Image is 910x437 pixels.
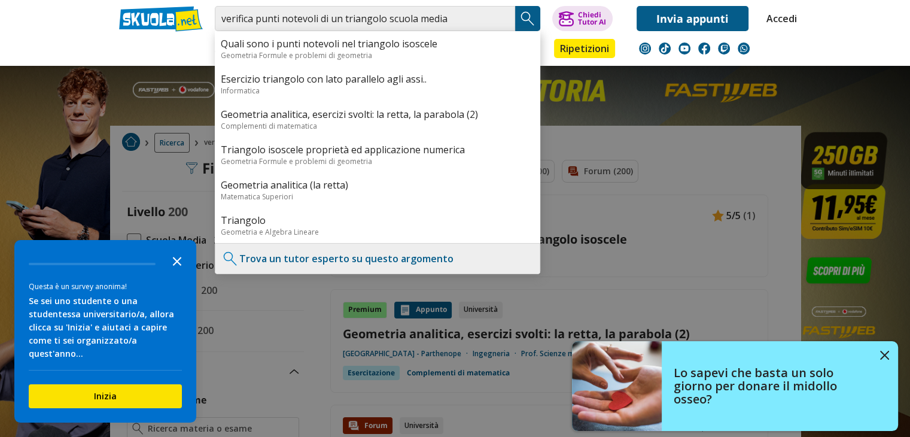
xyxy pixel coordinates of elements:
a: Accedi [766,6,792,31]
div: Se sei uno studente o una studentessa universitario/a, allora clicca su 'Inizia' e aiutaci a capi... [29,295,182,360]
a: Triangolo isoscele proprietà ed applicazione numerica [221,143,534,156]
img: Trova un tutor esperto [221,250,239,268]
input: Cerca appunti, riassunti o versioni [215,6,515,31]
img: close [880,351,889,360]
div: Questa è un survey anonima! [29,281,182,292]
img: youtube [678,43,690,54]
img: tiktok [659,43,671,54]
button: Search Button [515,6,540,31]
button: ChiediTutor AI [552,6,613,31]
div: Informatica [221,86,534,96]
div: Geometria e Algebra Lineare [221,227,534,237]
a: Appunti [212,39,266,60]
a: Invia appunti [637,6,748,31]
div: Chiedi Tutor AI [577,11,605,26]
a: Lo sapevi che basta un solo giorno per donare il midollo osseo? [572,341,898,431]
a: Triangolo [221,214,534,227]
img: Cerca appunti, riassunti o versioni [519,10,537,28]
img: facebook [698,43,710,54]
img: WhatsApp [738,43,750,54]
a: Geometria analitica (la retta) [221,178,534,192]
a: Trova un tutor esperto su questo argomento [239,252,454,265]
h4: Lo sapevi che basta un solo giorno per donare il midollo osseo? [674,366,871,406]
div: Matematica Superiori [221,192,534,202]
a: Geometria analitica, esercizi svolti: la retta, la parabola (2) [221,108,534,121]
div: Geometria Formule e problemi di geometria [221,50,534,60]
button: Close the survey [165,248,189,272]
div: Survey [14,240,196,423]
div: Complementi di matematica [221,121,534,131]
a: Quali sono i punti notevoli nel triangolo isoscele [221,37,534,50]
img: instagram [639,43,651,54]
a: Esercizio triangolo con lato parallelo agli assi.. [221,72,534,86]
a: Ripetizioni [554,39,615,58]
img: twitch [718,43,730,54]
div: Geometria Formule e problemi di geometria [221,156,534,166]
button: Inizia [29,384,182,408]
